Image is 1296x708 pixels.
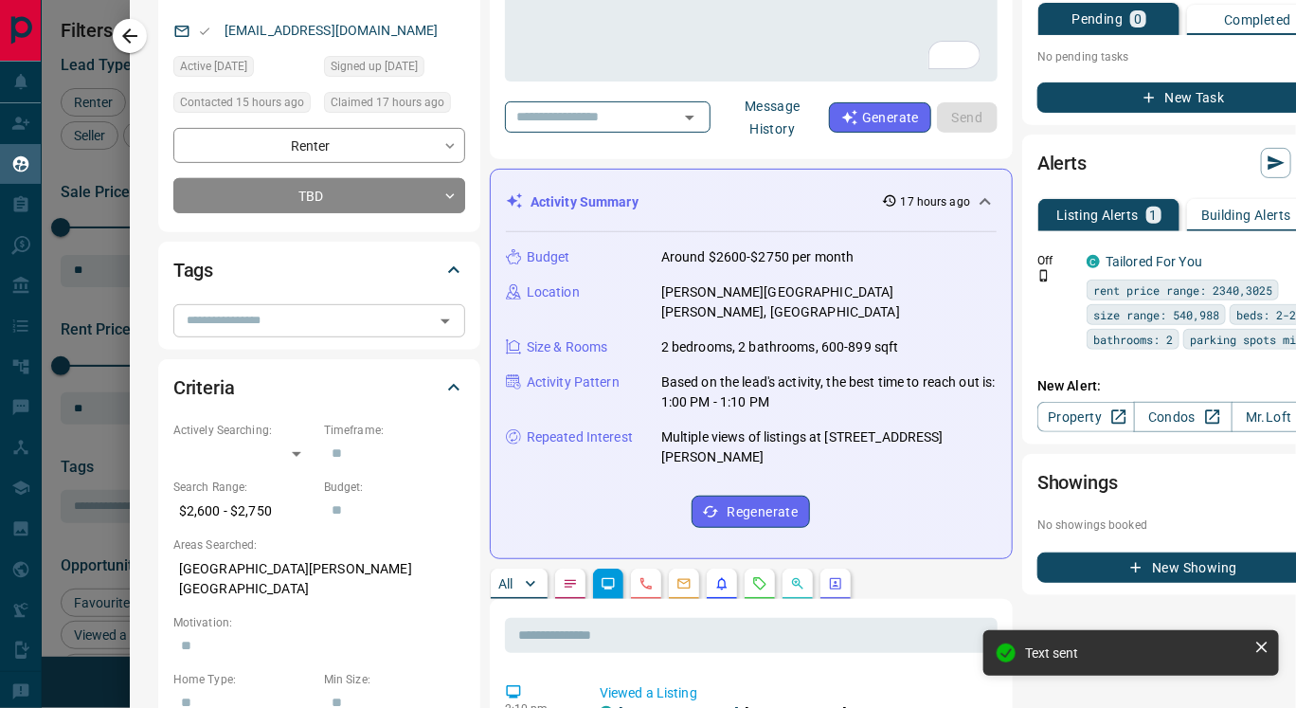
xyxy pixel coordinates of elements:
[692,496,810,528] button: Regenerate
[173,422,315,439] p: Actively Searching:
[180,57,247,76] span: Active [DATE]
[1037,402,1135,432] a: Property
[173,671,315,688] p: Home Type:
[1134,12,1142,26] p: 0
[1236,305,1296,324] span: beds: 2-2
[1037,467,1118,498] h2: Showings
[531,192,639,212] p: Activity Summary
[324,92,465,118] div: Tue Sep 16 2025
[324,56,465,82] div: Mon Sep 15 2025
[1087,255,1100,268] div: condos.ca
[173,479,315,496] p: Search Range:
[527,372,620,392] p: Activity Pattern
[600,683,990,703] p: Viewed a Listing
[1025,645,1247,661] div: Text sent
[1224,13,1291,27] p: Completed
[1037,269,1051,282] svg: Push Notification Only
[1037,148,1087,178] h2: Alerts
[1072,12,1124,26] p: Pending
[180,93,304,112] span: Contacted 15 hours ago
[1056,209,1139,222] p: Listing Alerts
[1134,402,1232,432] a: Condos
[173,56,315,82] div: Mon Sep 15 2025
[639,576,654,591] svg: Calls
[498,577,513,590] p: All
[752,576,767,591] svg: Requests
[676,104,703,131] button: Open
[1037,252,1075,269] p: Off
[173,614,465,631] p: Motivation:
[527,247,570,267] p: Budget
[506,185,997,220] div: Activity Summary17 hours ago
[1093,281,1272,300] span: rent price range: 2340,3025
[173,255,213,285] h2: Tags
[527,337,608,357] p: Size & Rooms
[829,102,931,133] button: Generate
[198,25,211,38] svg: Email Valid
[790,576,805,591] svg: Opportunities
[173,536,465,554] p: Areas Searched:
[173,247,465,293] div: Tags
[1106,254,1202,269] a: Tailored For You
[173,554,465,605] p: [GEOGRAPHIC_DATA][PERSON_NAME][GEOGRAPHIC_DATA]
[676,576,692,591] svg: Emails
[331,93,444,112] span: Claimed 17 hours ago
[661,247,855,267] p: Around $2600-$2750 per month
[661,372,997,412] p: Based on the lead's activity, the best time to reach out is: 1:00 PM - 1:10 PM
[173,178,465,213] div: TBD
[1201,209,1291,222] p: Building Alerts
[173,128,465,163] div: Renter
[1093,305,1219,324] span: size range: 540,988
[901,193,970,210] p: 17 hours ago
[173,92,315,118] div: Tue Sep 16 2025
[324,479,465,496] p: Budget:
[324,671,465,688] p: Min Size:
[225,23,439,38] a: [EMAIL_ADDRESS][DOMAIN_NAME]
[601,576,616,591] svg: Lead Browsing Activity
[828,576,843,591] svg: Agent Actions
[527,427,633,447] p: Repeated Interest
[432,308,459,335] button: Open
[173,496,315,527] p: $2,600 - $2,750
[527,282,580,302] p: Location
[1150,209,1158,222] p: 1
[331,57,418,76] span: Signed up [DATE]
[563,576,578,591] svg: Notes
[661,337,899,357] p: 2 bedrooms, 2 bathrooms, 600-899 sqft
[1093,330,1173,349] span: bathrooms: 2
[661,427,997,467] p: Multiple views of listings at [STREET_ADDRESS][PERSON_NAME]
[716,91,829,144] button: Message History
[173,372,235,403] h2: Criteria
[173,365,465,410] div: Criteria
[661,282,997,322] p: [PERSON_NAME][GEOGRAPHIC_DATA][PERSON_NAME], [GEOGRAPHIC_DATA]
[714,576,729,591] svg: Listing Alerts
[324,422,465,439] p: Timeframe:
